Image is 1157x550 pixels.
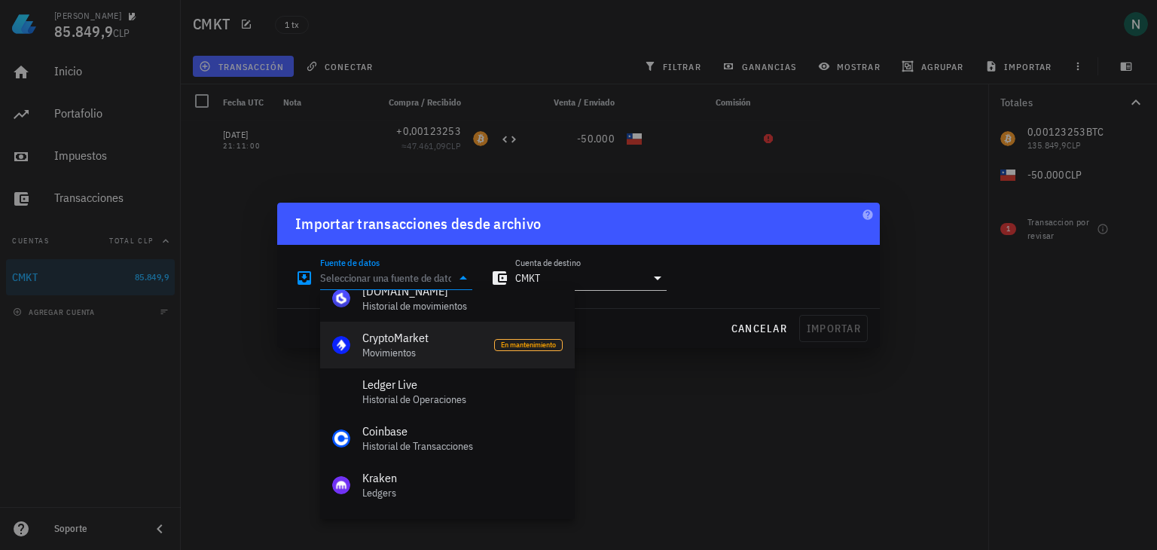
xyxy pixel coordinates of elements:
[362,284,563,298] div: [DOMAIN_NAME]
[362,393,563,406] div: Historial de Operaciones
[515,257,581,268] label: Cuenta de destino
[320,266,451,290] input: Seleccionar una fuente de datos
[725,315,793,342] button: cancelar
[362,300,563,313] div: Historial de movimientos
[320,257,380,268] label: Fuente de datos
[362,518,563,532] div: Nexo
[362,424,563,438] div: Coinbase
[362,331,482,345] div: CryptoMarket
[501,340,556,350] span: En mantenimiento
[362,440,563,453] div: Historial de Transacciones
[731,322,787,335] span: cancelar
[362,377,563,392] div: Ledger Live
[362,347,482,359] div: Movimientos
[362,471,563,485] div: Kraken
[295,212,541,236] div: Importar transacciones desde archivo
[362,487,563,500] div: Ledgers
